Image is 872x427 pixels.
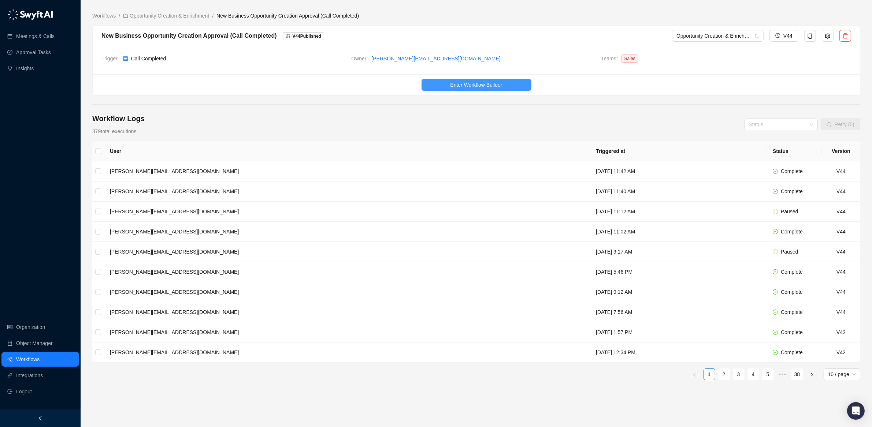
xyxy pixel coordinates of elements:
td: V44 [822,181,860,202]
a: 2 [719,369,730,380]
span: Logout [16,384,32,399]
img: zoom-DkfWWZB2.png [123,56,128,61]
td: [DATE] 11:12 AM [590,202,767,222]
td: [DATE] 12:34 PM [590,342,767,363]
span: folder [123,13,128,18]
th: Status [767,141,822,161]
span: V 42 [836,329,846,335]
span: Teams [601,55,621,65]
td: [PERSON_NAME][EMAIL_ADDRESS][DOMAIN_NAME] [104,302,590,322]
button: Enter Workflow Builder [422,79,531,91]
button: left [689,368,701,380]
td: V44 [822,161,860,181]
td: V44 [822,242,860,262]
td: [DATE] 9:17 AM [590,242,767,262]
li: 1 [704,368,715,380]
span: right [810,372,814,377]
span: 379 total executions. [92,128,138,134]
span: left [38,416,43,421]
span: file-done [286,34,290,38]
span: Trigger [101,55,123,63]
li: / [212,12,214,20]
span: Sales [621,55,638,63]
td: [PERSON_NAME][EMAIL_ADDRESS][DOMAIN_NAME] [104,181,590,202]
span: check-circle [773,350,778,355]
a: 38 [792,369,803,380]
a: Object Manager [16,336,53,351]
span: check-circle [773,289,778,295]
span: pause-circle [773,249,778,254]
span: Opportunity Creation & Enrichment [676,30,759,41]
li: 38 [791,368,803,380]
a: 3 [733,369,744,380]
li: 2 [718,368,730,380]
a: Workflows [16,352,40,367]
span: check-circle [773,269,778,274]
th: Version [822,141,860,161]
th: User [104,141,590,161]
span: 10 / page [828,369,856,380]
span: check-circle [773,189,778,194]
button: right [806,368,818,380]
span: Complete [781,168,803,174]
td: [PERSON_NAME][EMAIL_ADDRESS][DOMAIN_NAME] [104,242,590,262]
li: / [119,12,120,20]
span: V 44 Published [293,34,322,39]
a: Approval Tasks [16,45,51,60]
li: 5 [762,368,774,380]
td: [DATE] 11:02 AM [590,222,767,242]
span: V44 [783,32,793,40]
span: left [693,372,697,377]
span: Complete [781,349,803,355]
td: V44 [822,202,860,222]
a: Integrations [16,368,43,383]
li: Next 5 Pages [777,368,788,380]
td: [DATE] 9:12 AM [590,282,767,302]
td: [PERSON_NAME][EMAIL_ADDRESS][DOMAIN_NAME] [104,342,590,363]
span: Complete [781,289,803,295]
li: Next Page [806,368,818,380]
td: V44 [822,262,860,282]
li: 4 [747,368,759,380]
td: [DATE] 11:42 AM [590,161,767,181]
a: 5 [762,369,773,380]
h4: Workflow Logs [92,113,145,124]
td: V44 [822,282,860,302]
span: logout [7,389,12,394]
a: Enter Workflow Builder [93,79,860,91]
span: check-circle [773,330,778,335]
button: V44 [769,30,798,42]
td: V44 [822,302,860,322]
span: check-circle [773,229,778,234]
a: 1 [704,369,715,380]
td: [PERSON_NAME][EMAIL_ADDRESS][DOMAIN_NAME] [104,161,590,181]
td: [DATE] 1:57 PM [590,322,767,342]
span: Owner [351,55,371,63]
td: [DATE] 5:46 PM [590,262,767,282]
div: Open Intercom Messenger [847,402,865,420]
span: Paused [781,209,798,214]
span: V 42 [836,349,846,355]
img: logo-05li4sbe.png [7,9,53,20]
span: check-circle [773,310,778,315]
span: Complete [781,188,803,194]
span: delete [842,33,848,39]
span: Paused [781,249,798,255]
a: Insights [16,61,34,76]
a: Workflows [91,12,117,20]
td: [PERSON_NAME][EMAIL_ADDRESS][DOMAIN_NAME] [104,202,590,222]
span: Complete [781,269,803,275]
div: New Business Opportunity Creation Approval (Call Completed) [101,31,277,40]
span: Enter Workflow Builder [450,81,502,89]
span: ••• [777,368,788,380]
td: [PERSON_NAME][EMAIL_ADDRESS][DOMAIN_NAME] [104,282,590,302]
td: [DATE] 11:40 AM [590,181,767,202]
td: [PERSON_NAME][EMAIL_ADDRESS][DOMAIN_NAME] [104,222,590,242]
span: pause-circle [773,209,778,214]
td: V44 [822,222,860,242]
span: copy [807,33,813,39]
li: Previous Page [689,368,701,380]
span: Complete [781,329,803,335]
td: [DATE] 7:56 AM [590,302,767,322]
